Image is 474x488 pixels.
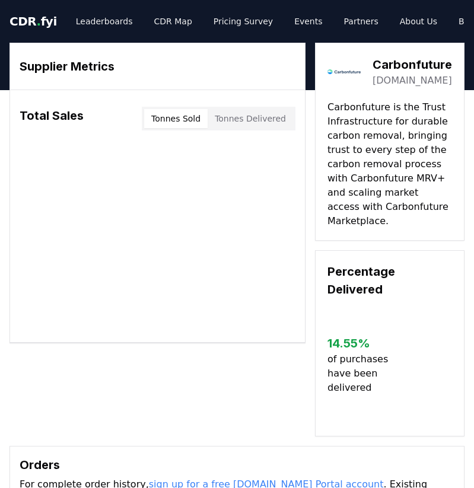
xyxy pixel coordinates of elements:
a: CDR Map [145,11,202,32]
a: Pricing Survey [204,11,282,32]
a: Leaderboards [66,11,142,32]
h3: 14.55 % [327,334,397,352]
h3: Supplier Metrics [20,58,295,75]
h3: Carbonfuture [373,56,452,74]
p: of purchases have been delivered [327,352,397,395]
a: Partners [335,11,388,32]
h3: Percentage Delivered [327,263,452,298]
h3: Total Sales [20,107,84,130]
button: Tonnes Delivered [208,109,293,128]
a: CDR.fyi [9,13,57,30]
span: . [37,14,41,28]
a: Events [285,11,332,32]
img: Carbonfuture-logo [327,55,361,88]
button: Tonnes Sold [144,109,208,128]
p: Carbonfuture is the Trust Infrastructure for durable carbon removal, bringing trust to every step... [327,100,452,228]
a: About Us [390,11,447,32]
h3: Orders [20,456,454,474]
a: [DOMAIN_NAME] [373,74,452,88]
span: CDR fyi [9,14,57,28]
